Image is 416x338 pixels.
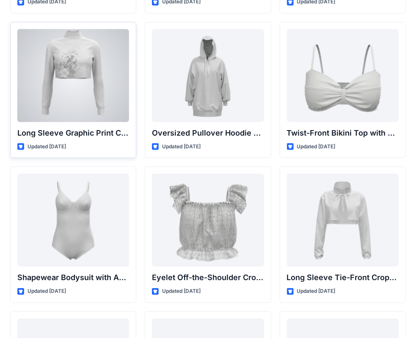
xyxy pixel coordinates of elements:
[17,174,129,267] a: Shapewear Bodysuit with Adjustable Straps
[152,174,264,267] a: Eyelet Off-the-Shoulder Crop Top with Ruffle Straps
[152,29,264,122] a: Oversized Pullover Hoodie with Front Pocket
[297,142,336,151] p: Updated [DATE]
[287,29,399,122] a: Twist-Front Bikini Top with Thin Straps
[287,127,399,139] p: Twist-Front Bikini Top with Thin Straps
[152,127,264,139] p: Oversized Pullover Hoodie with Front Pocket
[162,142,201,151] p: Updated [DATE]
[297,287,336,296] p: Updated [DATE]
[287,272,399,283] p: Long Sleeve Tie-Front Cropped Shrug
[28,287,66,296] p: Updated [DATE]
[28,142,66,151] p: Updated [DATE]
[152,272,264,283] p: Eyelet Off-the-Shoulder Crop Top with Ruffle Straps
[17,272,129,283] p: Shapewear Bodysuit with Adjustable Straps
[17,127,129,139] p: Long Sleeve Graphic Print Cropped Turtleneck
[287,174,399,267] a: Long Sleeve Tie-Front Cropped Shrug
[17,29,129,122] a: Long Sleeve Graphic Print Cropped Turtleneck
[162,287,201,296] p: Updated [DATE]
